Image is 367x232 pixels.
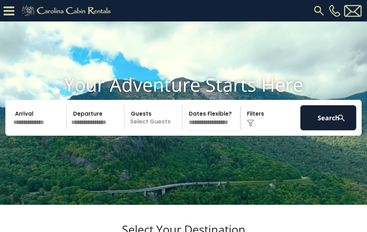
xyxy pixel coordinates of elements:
[127,105,182,130] p: Select Guests
[247,120,254,127] img: filter--v1.png
[300,105,356,130] button: Search
[18,4,117,18] img: Khaki-logo.png
[5,73,362,96] h1: Your Adventure Starts Here
[313,4,325,17] img: search-regular.svg
[327,5,342,17] a: [PHONE_NUMBER]
[337,113,346,122] img: search-regular-white.png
